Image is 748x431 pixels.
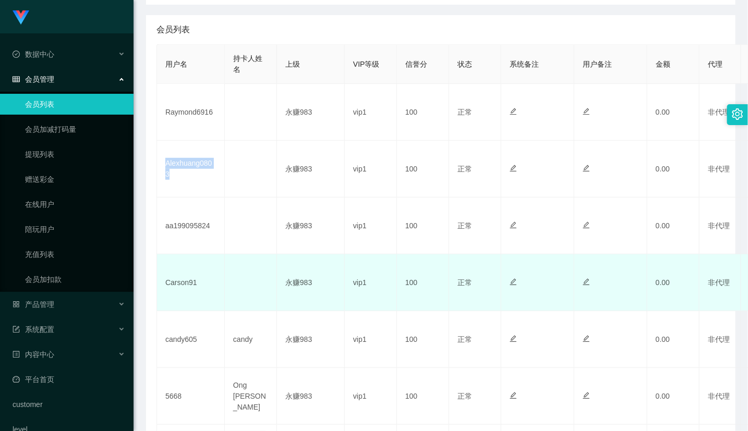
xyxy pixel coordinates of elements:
[510,335,517,342] i: 图标: edit
[583,278,590,286] i: 图标: edit
[510,165,517,172] i: 图标: edit
[25,194,125,215] a: 在线用户
[13,50,54,58] span: 数据中心
[647,141,699,198] td: 0.00
[708,60,722,68] span: 代理
[225,311,277,368] td: candy
[510,60,539,68] span: 系统备注
[13,51,20,58] i: 图标: check-circle-o
[13,394,125,415] a: customer
[13,76,20,83] i: 图标: table
[457,335,472,343] span: 正常
[345,368,397,425] td: vip1
[708,392,730,400] span: 非代理
[277,254,345,311] td: 永赚983
[510,108,517,115] i: 图标: edit
[583,392,590,399] i: 图标: edit
[25,119,125,140] a: 会员加减打码量
[13,350,54,359] span: 内容中心
[510,221,517,229] i: 图标: edit
[583,335,590,342] i: 图标: edit
[13,326,20,333] i: 图标: form
[647,84,699,141] td: 0.00
[732,108,743,120] i: 图标: setting
[708,108,730,116] span: 非代理
[457,108,472,116] span: 正常
[13,369,125,390] a: 图标: dashboard平台首页
[647,198,699,254] td: 0.00
[157,84,225,141] td: Raymond6916
[13,10,29,25] img: logo.9652507e.png
[397,141,449,198] td: 100
[25,144,125,165] a: 提现列表
[510,392,517,399] i: 图标: edit
[647,368,699,425] td: 0.00
[656,60,670,68] span: 金额
[708,335,730,343] span: 非代理
[277,84,345,141] td: 永赚983
[225,368,277,425] td: Ong [PERSON_NAME]
[277,368,345,425] td: 永赚983
[583,60,612,68] span: 用户备注
[345,254,397,311] td: vip1
[25,269,125,290] a: 会员加扣款
[457,165,472,173] span: 正常
[708,278,730,287] span: 非代理
[397,368,449,425] td: 100
[708,165,730,173] span: 非代理
[13,351,20,358] i: 图标: profile
[647,254,699,311] td: 0.00
[157,141,225,198] td: Alexhuang0803
[13,75,54,83] span: 会员管理
[156,23,190,36] span: 会员列表
[277,198,345,254] td: 永赚983
[345,198,397,254] td: vip1
[285,60,300,68] span: 上级
[277,311,345,368] td: 永赚983
[353,60,380,68] span: VIP等级
[25,219,125,240] a: 陪玩用户
[583,165,590,172] i: 图标: edit
[13,300,54,309] span: 产品管理
[25,94,125,115] a: 会员列表
[397,84,449,141] td: 100
[233,54,262,73] span: 持卡人姓名
[397,198,449,254] td: 100
[583,221,590,229] i: 图标: edit
[157,311,225,368] td: candy605
[397,254,449,311] td: 100
[345,141,397,198] td: vip1
[157,368,225,425] td: 5668
[25,244,125,265] a: 充值列表
[583,108,590,115] i: 图标: edit
[13,301,20,308] i: 图标: appstore-o
[165,60,187,68] span: 用户名
[397,311,449,368] td: 100
[345,311,397,368] td: vip1
[157,198,225,254] td: aa199095824
[457,392,472,400] span: 正常
[157,254,225,311] td: Carson91
[457,60,472,68] span: 状态
[345,84,397,141] td: vip1
[405,60,427,68] span: 信誉分
[277,141,345,198] td: 永赚983
[457,221,472,230] span: 正常
[25,169,125,190] a: 赠送彩金
[457,278,472,287] span: 正常
[647,311,699,368] td: 0.00
[510,278,517,286] i: 图标: edit
[708,221,730,230] span: 非代理
[13,325,54,334] span: 系统配置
